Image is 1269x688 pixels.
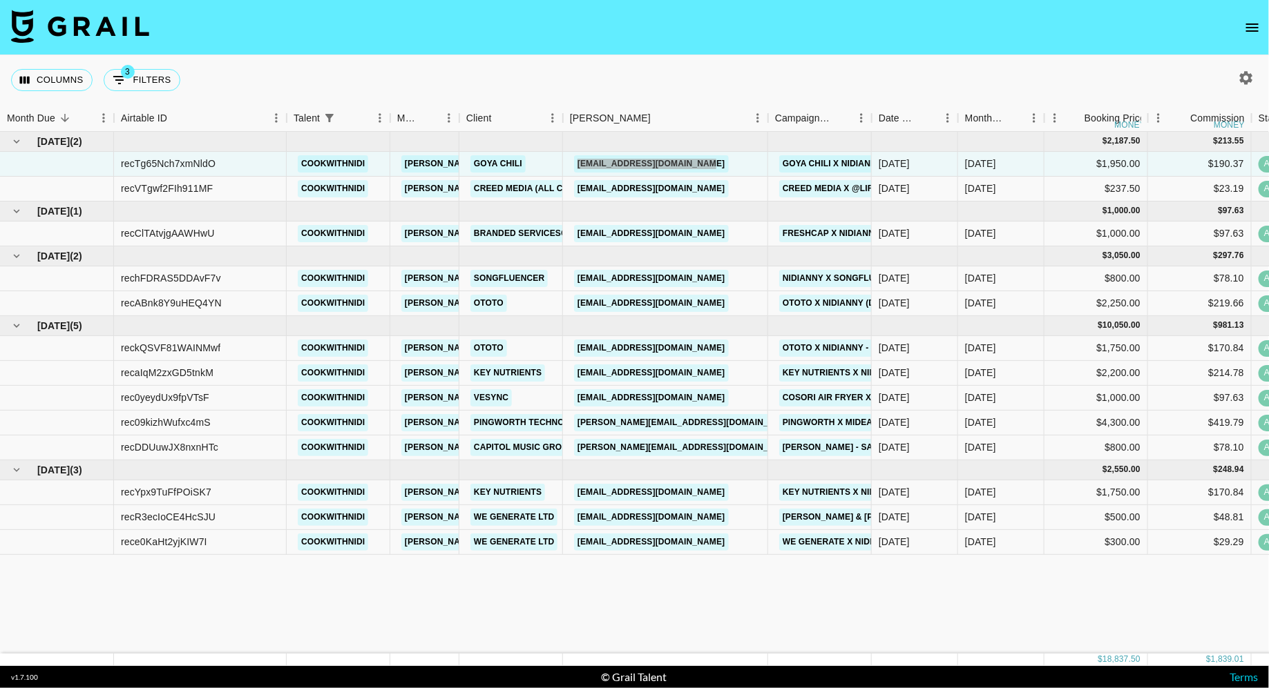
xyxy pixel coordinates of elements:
div: $237.50 [1044,177,1148,202]
img: Grail Talent [11,10,149,43]
div: Feb '25 [965,157,996,170]
div: Nov '24 [965,415,996,429]
a: [PERSON_NAME][EMAIL_ADDRESS][DOMAIN_NAME] [401,340,627,357]
a: [PERSON_NAME][EMAIL_ADDRESS][DOMAIN_NAME] [401,180,627,197]
div: 28/02/2025 [879,181,910,195]
a: [EMAIL_ADDRESS][DOMAIN_NAME] [574,364,729,382]
a: [PERSON_NAME][EMAIL_ADDRESS][DOMAIN_NAME] [574,439,799,456]
button: hide children [7,316,26,335]
a: Nidianny x Songfluencer (Christams post) [779,270,991,287]
span: ( 3 ) [70,463,82,477]
div: 18,837.50 [1103,653,1141,665]
div: $ [1214,135,1219,147]
div: $1,000.00 [1044,222,1148,246]
button: Sort [339,108,359,128]
div: recDDUuwJX8nxnHTc [121,440,218,454]
span: ( 5 ) [70,319,82,333]
a: [PERSON_NAME][EMAIL_ADDRESS][DOMAIN_NAME] [401,414,627,431]
a: Ototo [470,340,507,357]
div: $190.37 [1148,152,1252,177]
a: [EMAIL_ADDRESS][DOMAIN_NAME] [574,225,729,242]
div: Oct '24 [965,510,996,524]
div: 97.63 [1223,205,1244,217]
div: 1,000.00 [1107,205,1141,217]
div: $ [1214,464,1219,475]
a: cookwithnidi [298,155,368,173]
a: [PERSON_NAME][EMAIL_ADDRESS][DOMAIN_NAME] [401,509,627,526]
div: recABnk8Y9uHEQ4YN [121,296,222,310]
div: 981.13 [1218,320,1244,331]
div: money [1214,121,1245,129]
div: $ [1098,653,1103,665]
div: 11/12/2024 [879,341,910,355]
div: 1 active filter [320,108,339,128]
div: Client [459,105,563,132]
button: Sort [918,108,937,128]
div: recYpx9TuFfPOiSK7 [121,485,211,499]
div: Manager [390,105,459,132]
div: Campaign (Type) [775,105,832,132]
div: 12/12/2024 [879,296,910,310]
div: 22/11/2024 [879,440,910,454]
div: money [1115,121,1146,129]
div: $78.10 [1148,266,1252,291]
div: Feb '25 [965,181,996,195]
a: Ototo [470,295,507,312]
a: [PERSON_NAME] & [PERSON_NAME] x [PERSON_NAME] [779,509,1020,526]
div: $ [1098,320,1103,331]
div: rechFDRAS5DDAvF7v [121,271,221,285]
a: cookwithnidi [298,439,368,456]
div: Talent [287,105,390,132]
div: 24/01/2025 [879,157,910,170]
a: Capitol Music Group [470,439,577,456]
a: Cosori Air Fryer x Nidianny (2nd video) [779,389,972,406]
div: Booker [563,105,768,132]
a: [EMAIL_ADDRESS][DOMAIN_NAME] [574,155,729,173]
a: cookwithnidi [298,414,368,431]
button: Menu [370,108,390,128]
a: Goya Chili [470,155,526,173]
div: 248.94 [1218,464,1244,475]
a: [EMAIL_ADDRESS][DOMAIN_NAME] [574,270,729,287]
div: Date Created [872,105,958,132]
div: Commission [1190,105,1245,132]
div: 297.76 [1218,250,1244,262]
button: Sort [651,108,670,128]
div: 2,550.00 [1107,464,1141,475]
button: Sort [1171,108,1190,128]
div: rec0yeydUx9fpVTsF [121,391,209,404]
div: $ [1103,250,1107,262]
a: [EMAIL_ADDRESS][DOMAIN_NAME] [574,484,729,501]
div: Manager [397,105,419,132]
div: recR3ecIoCE4HcSJU [121,510,216,524]
a: Songfluencer [470,270,548,287]
button: Menu [1024,108,1044,128]
div: Nov '24 [965,391,996,404]
a: cookwithnidi [298,364,368,382]
span: [DATE] [37,135,70,148]
div: $4,300.00 [1044,411,1148,435]
a: [PERSON_NAME][EMAIL_ADDRESS][DOMAIN_NAME] [401,270,627,287]
a: [EMAIL_ADDRESS][DOMAIN_NAME] [574,533,729,551]
div: reckQSVF81WAINMwf [121,341,220,355]
div: $48.81 [1148,505,1252,530]
div: $97.63 [1148,386,1252,411]
div: $170.84 [1148,336,1252,361]
div: $300.00 [1044,530,1148,555]
div: recVTgwf2FIh911MF [121,181,213,195]
span: ( 2 ) [70,135,82,148]
div: recaIqM2zxGD5tnkM [121,366,213,380]
span: [DATE] [37,249,70,263]
button: Sort [1004,108,1024,128]
a: Key Nutrients x Nidianny [779,484,906,501]
a: Terms [1230,670,1258,683]
div: 11/12/2024 [879,271,910,285]
button: Menu [747,108,768,128]
div: $1,750.00 [1044,336,1148,361]
a: We Generate x Nidianny (IG repost) [779,533,954,551]
div: Jan '25 [965,226,996,240]
a: Key Nutrients x Nidianny [779,364,906,382]
div: Month Due [958,105,1044,132]
div: rece0KaHt2yjKIW7I [121,535,207,549]
span: [DATE] [37,319,70,333]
